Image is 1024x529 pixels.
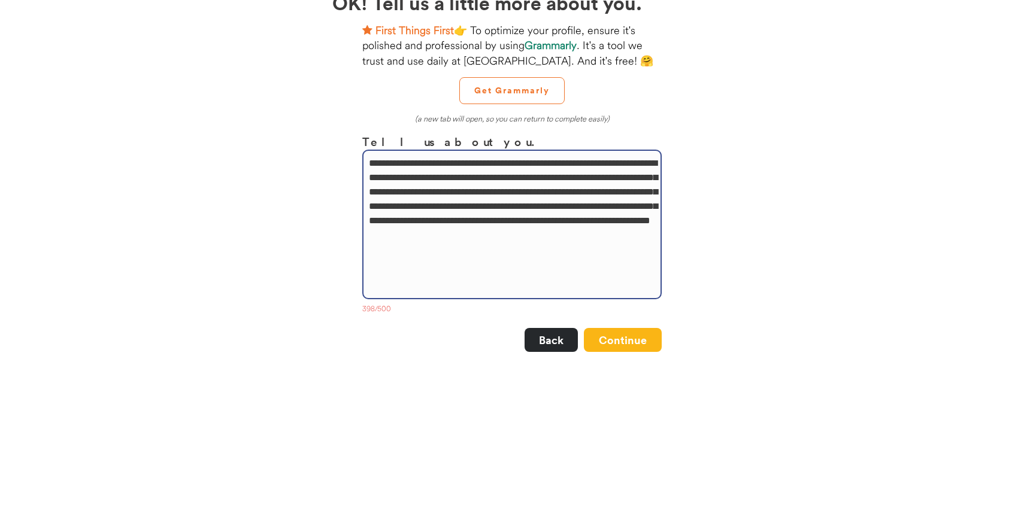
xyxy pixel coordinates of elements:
button: Continue [584,328,662,352]
h3: Tell us about you. [362,133,662,150]
strong: Grammarly [525,38,577,52]
div: 398/500 [362,304,662,316]
div: 👉 To optimize your profile, ensure it's polished and professional by using . It's a tool we trust... [362,23,662,68]
button: Get Grammarly [459,77,565,104]
strong: First Things First [375,23,454,37]
em: (a new tab will open, so you can return to complete easily) [415,114,610,123]
button: Back [525,328,578,352]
